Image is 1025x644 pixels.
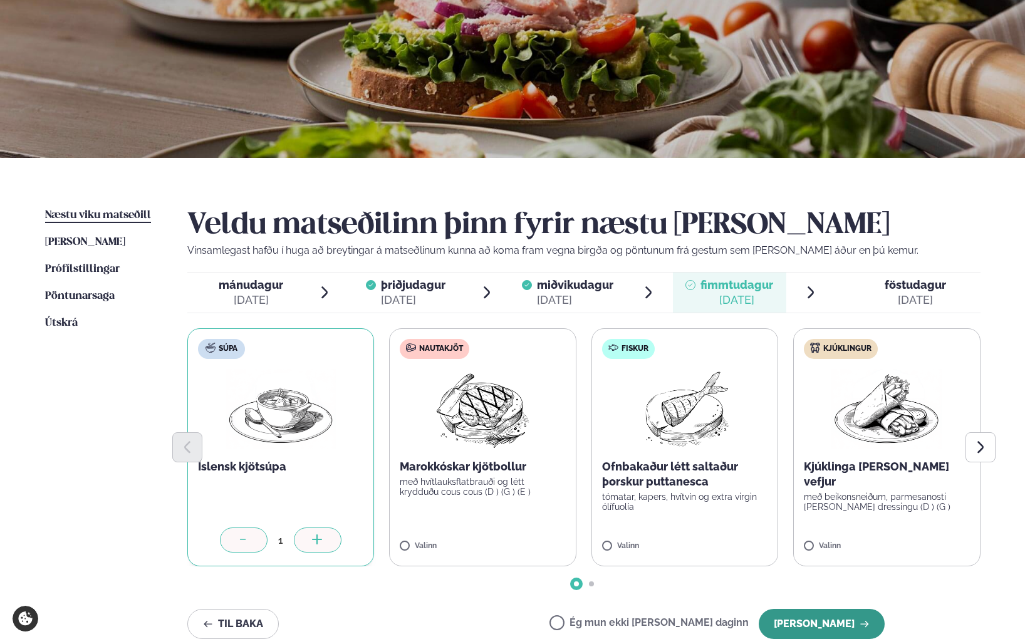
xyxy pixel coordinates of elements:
[810,343,820,353] img: chicken.svg
[45,262,120,277] a: Prófílstillingar
[537,293,613,308] div: [DATE]
[804,459,970,489] p: Kjúklinga [PERSON_NAME] vefjur
[45,235,125,250] a: [PERSON_NAME]
[965,432,996,462] button: Next slide
[45,210,151,221] span: Næstu viku matseðill
[219,278,283,291] span: mánudagur
[187,609,279,639] button: Til baka
[406,343,416,353] img: beef.svg
[629,369,740,449] img: Fish.png
[198,459,364,474] p: Íslensk kjötsúpa
[400,459,566,474] p: Marokkóskar kjötbollur
[13,606,38,631] a: Cookie settings
[45,264,120,274] span: Prófílstillingar
[268,533,294,548] div: 1
[45,291,115,301] span: Pöntunarsaga
[831,369,942,449] img: Wraps.png
[45,237,125,247] span: [PERSON_NAME]
[602,459,768,489] p: Ofnbakaður létt saltaður þorskur puttanesca
[45,318,78,328] span: Útskrá
[219,344,237,354] span: Súpa
[537,278,613,291] span: miðvikudagur
[589,581,594,586] span: Go to slide 2
[608,343,618,353] img: fish.svg
[45,289,115,304] a: Pöntunarsaga
[206,343,216,353] img: soup.svg
[226,369,336,449] img: Soup.png
[823,344,872,354] span: Kjúklingur
[700,278,773,291] span: fimmtudagur
[400,477,566,497] p: með hvítlauksflatbrauði og létt krydduðu cous cous (D ) (G ) (E )
[427,369,538,449] img: Beef-Meat.png
[45,316,78,331] a: Útskrá
[187,208,981,243] h2: Veldu matseðilinn þinn fyrir næstu [PERSON_NAME]
[45,208,151,223] a: Næstu viku matseðill
[381,278,445,291] span: þriðjudagur
[622,344,648,354] span: Fiskur
[602,492,768,512] p: tómatar, kapers, hvítvín og extra virgin ólífuolía
[759,609,885,639] button: [PERSON_NAME]
[187,243,981,258] p: Vinsamlegast hafðu í huga að breytingar á matseðlinum kunna að koma fram vegna birgða og pöntunum...
[885,293,946,308] div: [DATE]
[574,581,579,586] span: Go to slide 1
[419,344,463,354] span: Nautakjöt
[172,432,202,462] button: Previous slide
[219,293,283,308] div: [DATE]
[700,293,773,308] div: [DATE]
[381,293,445,308] div: [DATE]
[885,278,946,291] span: föstudagur
[804,492,970,512] p: með beikonsneiðum, parmesanosti [PERSON_NAME] dressingu (D ) (G )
